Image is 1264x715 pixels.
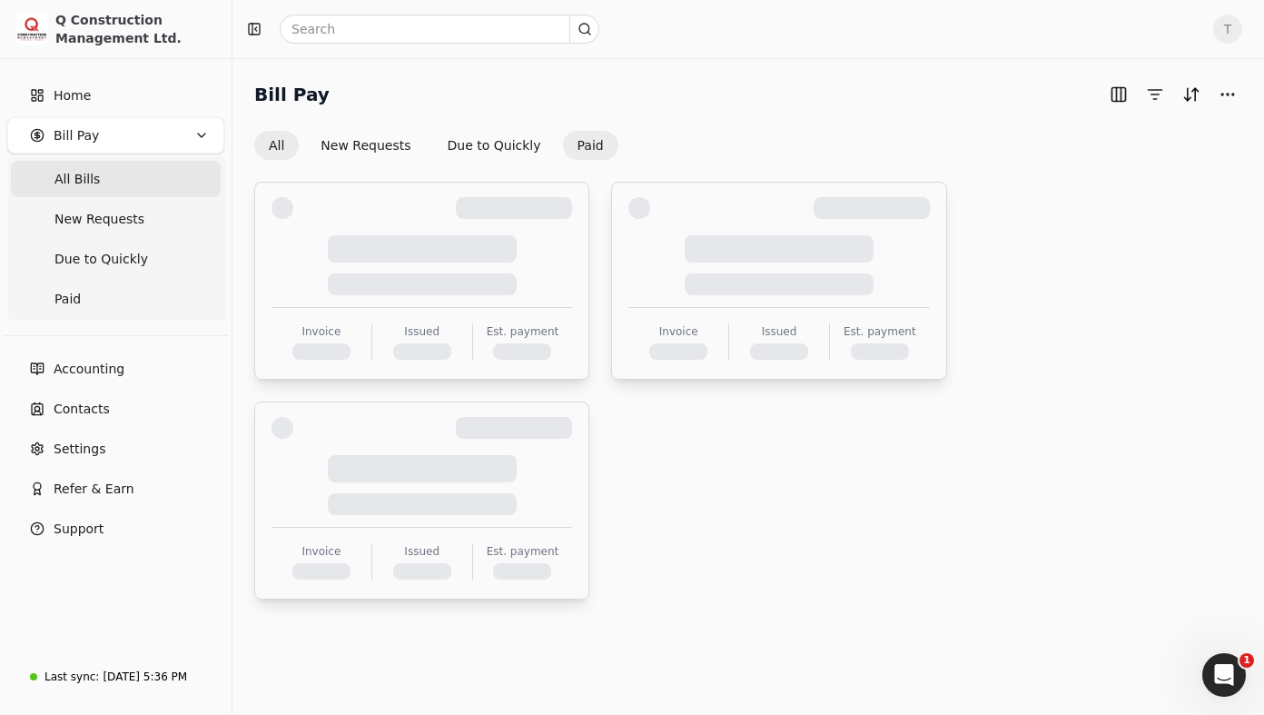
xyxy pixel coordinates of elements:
[433,131,556,160] button: Due to Quickly
[11,161,221,197] a: All Bills
[54,170,100,189] span: All Bills
[254,80,330,109] h2: Bill Pay
[54,440,105,459] span: Settings
[1239,653,1254,668] span: 1
[280,15,599,44] input: Search
[54,290,81,309] span: Paid
[7,471,224,507] button: Refer & Earn
[54,86,91,105] span: Home
[404,323,439,340] div: Issued
[55,11,216,47] div: Q Construction Management Ltd.
[844,323,916,340] div: Est. payment
[254,131,618,160] div: Invoice filter options
[15,13,48,45] img: 3171ca1f-602b-4dfe-91f0-0ace091e1481.jpeg
[54,480,134,499] span: Refer & Earn
[487,543,559,560] div: Est. payment
[659,323,698,340] div: Invoice
[7,351,224,387] a: Accounting
[404,543,439,560] div: Issued
[54,210,144,229] span: New Requests
[1202,653,1246,697] iframe: Intercom live chat
[11,241,221,277] a: Due to Quickly
[762,323,797,340] div: Issued
[54,400,110,419] span: Contacts
[44,669,99,685] div: Last sync:
[487,323,559,340] div: Est. payment
[7,117,224,154] button: Bill Pay
[54,360,124,379] span: Accounting
[7,77,224,114] a: Home
[306,131,425,160] button: New Requests
[563,131,618,160] button: Paid
[7,431,224,467] a: Settings
[301,323,341,340] div: Invoice
[254,131,299,160] button: All
[11,281,221,317] a: Paid
[7,391,224,427] a: Contacts
[301,543,341,560] div: Invoice
[103,669,187,685] div: [DATE] 5:36 PM
[11,201,221,237] a: New Requests
[1177,80,1206,109] button: Sort
[7,511,224,547] button: Support
[54,520,104,539] span: Support
[1213,15,1242,44] button: T
[7,660,224,693] a: Last sync:[DATE] 5:36 PM
[1213,80,1242,109] button: More
[54,126,99,145] span: Bill Pay
[54,250,148,269] span: Due to Quickly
